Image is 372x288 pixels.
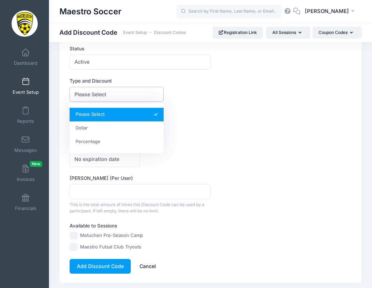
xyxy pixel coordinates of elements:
li: Dollar [70,121,163,135]
span: Financials [15,205,36,211]
a: Messages [9,132,42,156]
li: Percentage [70,135,163,149]
span: Reports [17,118,34,124]
span: Event Setup [13,89,39,95]
label: [PERSON_NAME] (Per User) [70,175,210,182]
button: Add Discount Code [70,259,131,274]
span: Active [74,58,90,65]
label: Metuchen Pre-Season Camp [80,232,143,239]
button: [PERSON_NAME] [300,3,362,20]
label: Status [70,45,210,52]
img: Maestro Soccer [12,10,38,37]
span: Please Select [70,87,163,102]
button: Coupon Codes [313,27,362,38]
span: Active [70,55,210,70]
span: No expiration date [70,152,140,167]
span: Messages [14,147,37,153]
a: Financials [9,190,42,215]
label: Available to Sessions [70,222,210,229]
button: All Sessions [266,27,310,38]
h1: Maestro Soccer [59,3,121,20]
label: Maestro Futsal Club Tryouts [80,244,141,251]
a: Cancel [132,259,163,274]
div: This is the total amount of times this Discount Code can be used by a participant. If left empty,... [70,202,210,214]
span: Invoices [17,176,35,182]
span: Dashboard [14,60,37,66]
label: Type and Discount [70,77,210,84]
a: Dashboard [9,45,42,69]
li: Please Select [70,108,163,121]
input: Search by First Name, Last Name, or Email... [177,5,281,19]
a: Reports [9,103,42,127]
span: [PERSON_NAME] [305,7,349,15]
h1: Add Discount Code [59,29,186,36]
a: Registration Link [213,27,263,38]
span: New [30,161,42,167]
a: Event Setup [123,30,147,35]
span: No expiration date [74,155,119,163]
a: InvoicesNew [9,161,42,185]
a: Event Setup [9,74,42,98]
span: Please Select [74,91,106,98]
a: Discount Codes [154,30,186,35]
